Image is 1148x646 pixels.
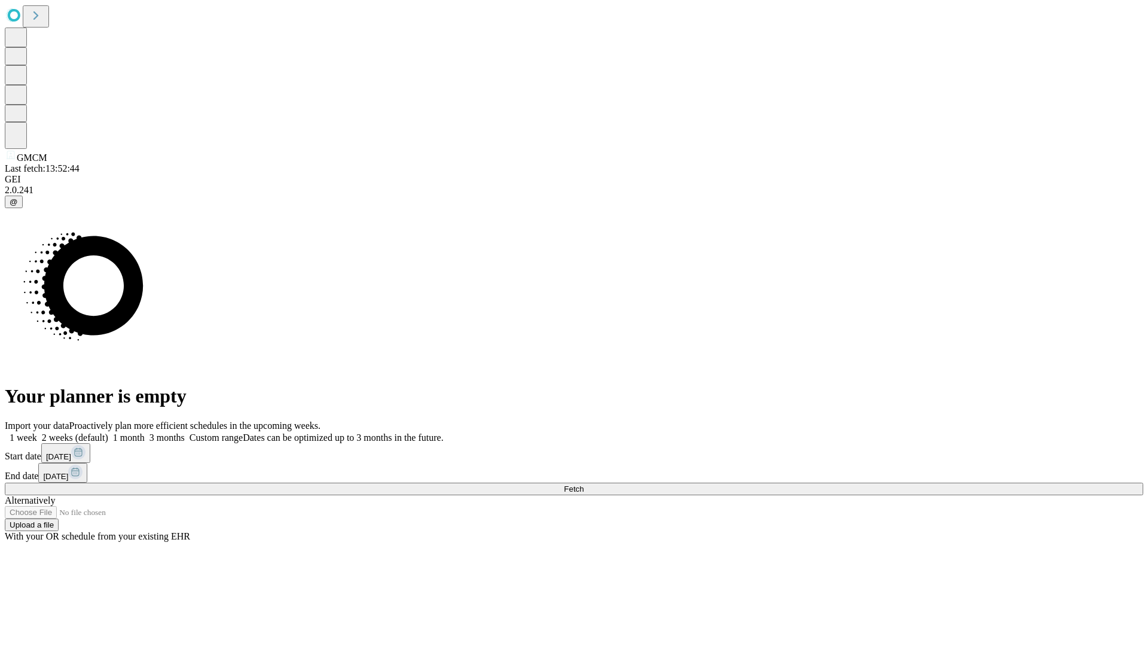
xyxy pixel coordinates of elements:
[17,153,47,163] span: GMCM
[190,432,243,443] span: Custom range
[5,495,55,505] span: Alternatively
[42,432,108,443] span: 2 weeks (default)
[113,432,145,443] span: 1 month
[5,443,1143,463] div: Start date
[38,463,87,483] button: [DATE]
[5,196,23,208] button: @
[5,185,1143,196] div: 2.0.241
[41,443,90,463] button: [DATE]
[5,174,1143,185] div: GEI
[10,432,37,443] span: 1 week
[10,197,18,206] span: @
[149,432,185,443] span: 3 months
[69,420,320,431] span: Proactively plan more efficient schedules in the upcoming weeks.
[5,420,69,431] span: Import your data
[5,483,1143,495] button: Fetch
[5,385,1143,407] h1: Your planner is empty
[5,519,59,531] button: Upload a file
[5,163,80,173] span: Last fetch: 13:52:44
[564,484,584,493] span: Fetch
[46,452,71,461] span: [DATE]
[5,463,1143,483] div: End date
[243,432,443,443] span: Dates can be optimized up to 3 months in the future.
[43,472,68,481] span: [DATE]
[5,531,190,541] span: With your OR schedule from your existing EHR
